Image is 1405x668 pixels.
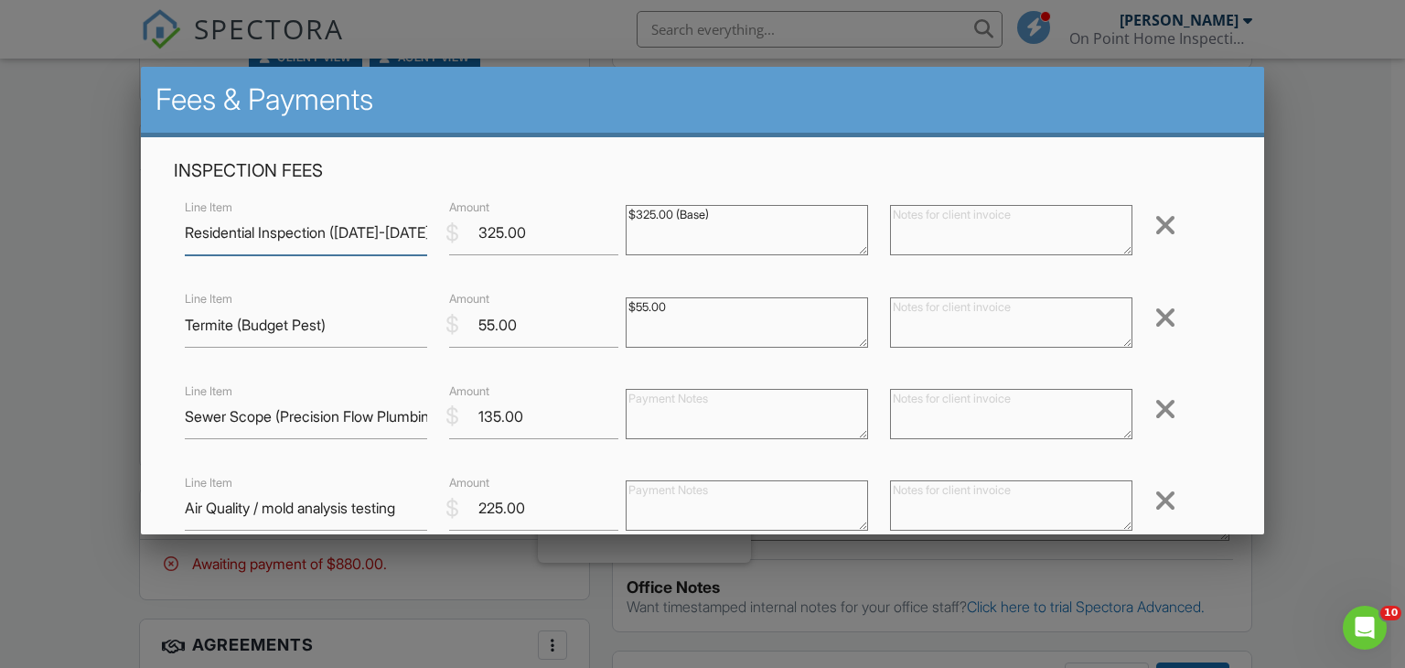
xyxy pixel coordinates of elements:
[156,81,1250,118] h2: Fees & Payments
[445,493,459,524] div: $
[449,383,489,400] label: Amount
[445,401,459,432] div: $
[445,309,459,340] div: $
[449,199,489,216] label: Amount
[185,383,232,400] label: Line Item
[1343,606,1387,650] iframe: Intercom live chat
[185,475,232,491] label: Line Item
[185,199,232,216] label: Line Item
[449,291,489,307] label: Amount
[1380,606,1401,620] span: 10
[449,475,489,491] label: Amount
[445,218,459,249] div: $
[626,205,868,255] textarea: $325.00 (Base)
[626,297,868,348] textarea: $55.00
[185,291,232,307] label: Line Item
[174,159,1232,183] h4: Inspection Fees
